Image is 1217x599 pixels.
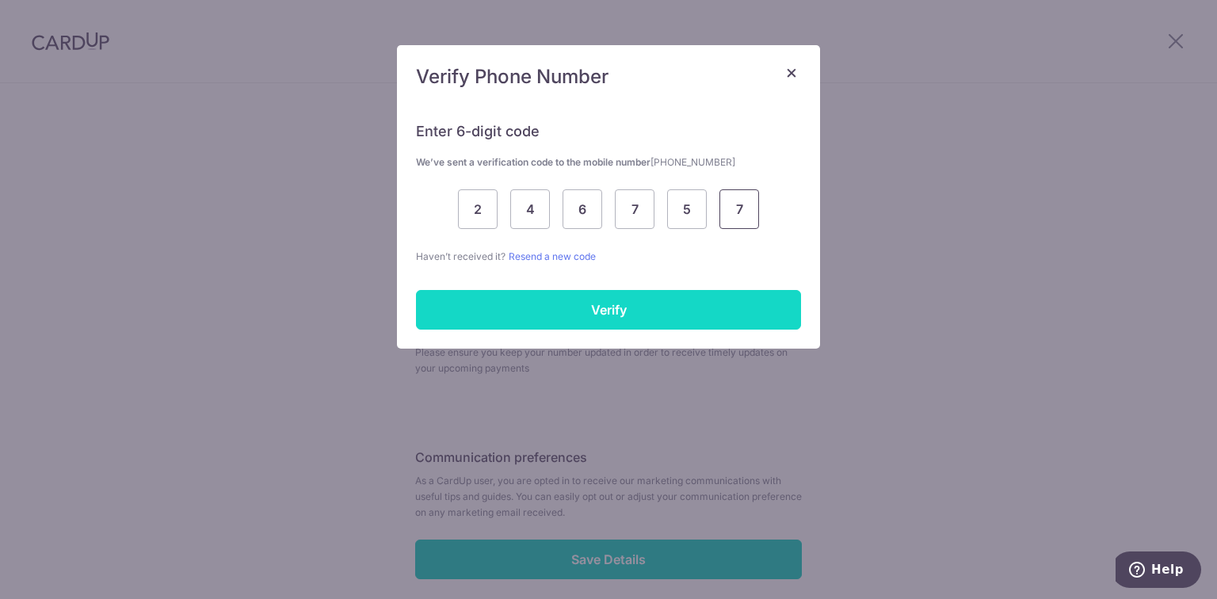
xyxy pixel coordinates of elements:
[650,156,735,168] span: [PHONE_NUMBER]
[416,122,801,141] h6: Enter 6-digit code
[416,290,801,330] input: Verify
[509,250,596,262] a: Resend a new code
[416,156,735,168] strong: We’ve sent a verification code to the mobile number
[416,250,505,262] span: Haven’t received it?
[416,64,801,90] h5: Verify Phone Number
[1116,551,1201,591] iframe: Opens a widget where you can find more information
